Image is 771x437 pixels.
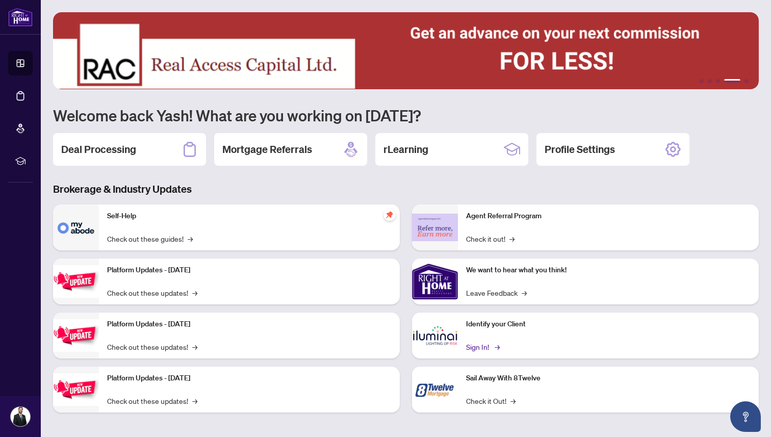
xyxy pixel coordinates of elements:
[412,214,458,242] img: Agent Referral Program
[8,8,33,27] img: logo
[495,341,500,352] span: →
[53,319,99,351] img: Platform Updates - July 8, 2025
[466,341,498,352] a: Sign In!→
[412,367,458,413] img: Sail Away With 8Twelve
[730,401,761,432] button: Open asap
[107,319,392,330] p: Platform Updates - [DATE]
[466,265,751,276] p: We want to hear what you think!
[466,395,516,406] a: Check it Out!→
[412,259,458,304] img: We want to hear what you think!
[744,79,749,83] button: 5
[53,182,759,196] h3: Brokerage & Industry Updates
[466,287,527,298] a: Leave Feedback→
[53,12,759,89] img: Slide 3
[700,79,704,83] button: 1
[107,287,197,298] a: Check out these updates!→
[61,142,136,157] h2: Deal Processing
[222,142,312,157] h2: Mortgage Referrals
[466,319,751,330] p: Identify your Client
[107,233,193,244] a: Check out these guides!→
[192,287,197,298] span: →
[510,395,516,406] span: →
[107,211,392,222] p: Self-Help
[509,233,515,244] span: →
[53,265,99,297] img: Platform Updates - July 21, 2025
[53,204,99,250] img: Self-Help
[412,313,458,358] img: Identify your Client
[53,106,759,125] h1: Welcome back Yash! What are you working on [DATE]?
[192,341,197,352] span: →
[107,395,197,406] a: Check out these updates!→
[383,209,396,221] span: pushpin
[383,142,428,157] h2: rLearning
[188,233,193,244] span: →
[522,287,527,298] span: →
[107,341,197,352] a: Check out these updates!→
[192,395,197,406] span: →
[724,79,740,83] button: 4
[545,142,615,157] h2: Profile Settings
[716,79,720,83] button: 3
[107,373,392,384] p: Platform Updates - [DATE]
[53,373,99,405] img: Platform Updates - June 23, 2025
[11,407,30,426] img: Profile Icon
[708,79,712,83] button: 2
[466,211,751,222] p: Agent Referral Program
[107,265,392,276] p: Platform Updates - [DATE]
[466,373,751,384] p: Sail Away With 8Twelve
[466,233,515,244] a: Check it out!→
